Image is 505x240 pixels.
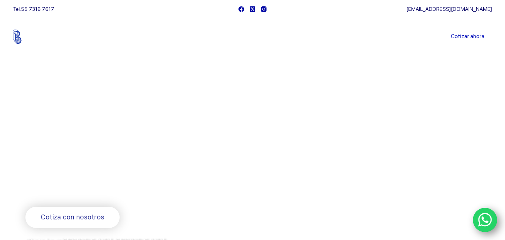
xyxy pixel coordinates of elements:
[25,128,240,179] span: Somos los doctores de la industria
[21,6,54,12] a: 55 7316 7617
[406,6,492,12] a: [EMAIL_ADDRESS][DOMAIN_NAME]
[41,212,104,223] span: Cotiza con nosotros
[250,6,255,12] a: X (Twitter)
[25,112,121,121] span: Bienvenido a Balerytodo®
[261,6,267,12] a: Instagram
[25,187,173,197] span: Rodamientos y refacciones industriales
[25,207,120,228] a: Cotiza con nosotros
[238,6,244,12] a: Facebook
[473,208,498,233] a: WhatsApp
[13,30,60,44] img: Balerytodo
[13,6,54,12] span: Tel.
[443,29,492,44] a: Cotizar ahora
[164,18,341,55] nav: Menu Principal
